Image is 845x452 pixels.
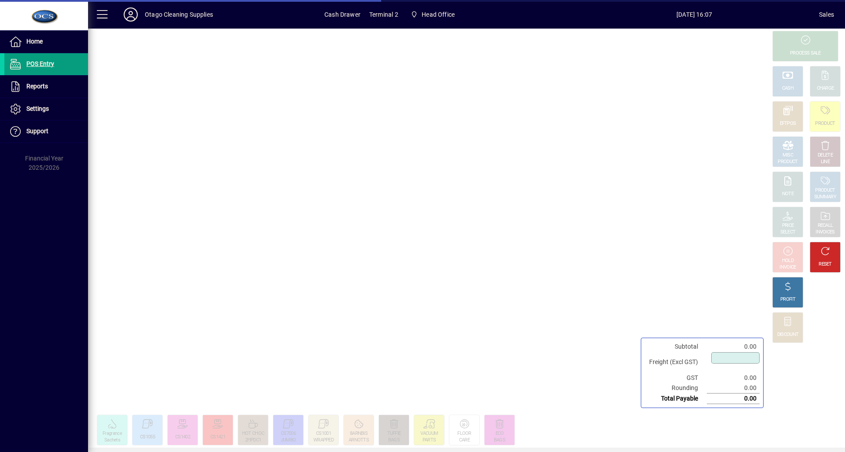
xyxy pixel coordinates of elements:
div: CS1421 [210,434,225,441]
div: PROCESS SALE [790,50,821,57]
div: HOLD [782,258,794,264]
div: NOTE [782,191,794,197]
td: Freight (Excl GST) [645,352,707,373]
td: 0.00 [707,342,760,352]
div: ARNOTTS [349,437,369,444]
div: Sachets [104,437,120,444]
div: HOT CHOC [242,430,264,437]
div: RECALL [818,222,833,229]
span: Settings [26,105,49,112]
span: Support [26,128,48,135]
div: DELETE [818,152,833,159]
td: GST [645,373,707,383]
div: PRICE [782,222,794,229]
div: LINE [821,159,830,165]
td: Total Payable [645,394,707,404]
div: WRAPPED [313,437,334,444]
a: Reports [4,76,88,98]
div: CS1402 [175,434,190,441]
div: SUMMARY [814,194,836,200]
div: INVOICE [779,264,796,271]
span: Cash Drawer [324,7,360,22]
div: CASH [782,85,794,92]
span: [DATE] 16:07 [569,7,819,22]
td: Subtotal [645,342,707,352]
div: SELECT [780,229,796,236]
a: Settings [4,98,88,120]
td: 0.00 [707,383,760,394]
span: Head Office [407,7,458,22]
div: RESET [819,261,832,268]
div: Sales [819,7,834,22]
span: Terminal 2 [369,7,398,22]
div: ECO [496,430,504,437]
div: CS7006 [281,430,296,437]
a: Home [4,31,88,53]
div: CARE [459,437,470,444]
div: PRODUCT [815,187,835,194]
div: TUFFIE [387,430,401,437]
div: MISC [783,152,793,159]
div: BAGS [494,437,505,444]
td: 0.00 [707,394,760,404]
div: VACUUM [420,430,438,437]
div: Otago Cleaning Supplies [145,7,213,22]
div: PROFIT [780,296,795,303]
div: EFTPOS [780,120,796,127]
div: PARTS [422,437,436,444]
div: CHARGE [817,85,834,92]
td: Rounding [645,383,707,394]
button: Profile [117,7,145,22]
div: 2HPDC1 [245,437,261,444]
div: DISCOUNT [777,332,798,338]
a: Support [4,120,88,142]
div: BAGS [388,437,400,444]
div: FLOOR [457,430,471,437]
div: JUMBO [281,437,296,444]
div: 8ARNBIS [350,430,367,437]
span: POS Entry [26,60,54,67]
div: PRODUCT [815,120,835,127]
span: Reports [26,83,48,90]
span: Head Office [422,7,455,22]
div: Fragrance [103,430,122,437]
div: PRODUCT [778,159,797,165]
div: CS1055 [140,434,155,441]
span: Home [26,38,43,45]
td: 0.00 [707,373,760,383]
div: CS1001 [316,430,331,437]
div: INVOICES [816,229,834,236]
